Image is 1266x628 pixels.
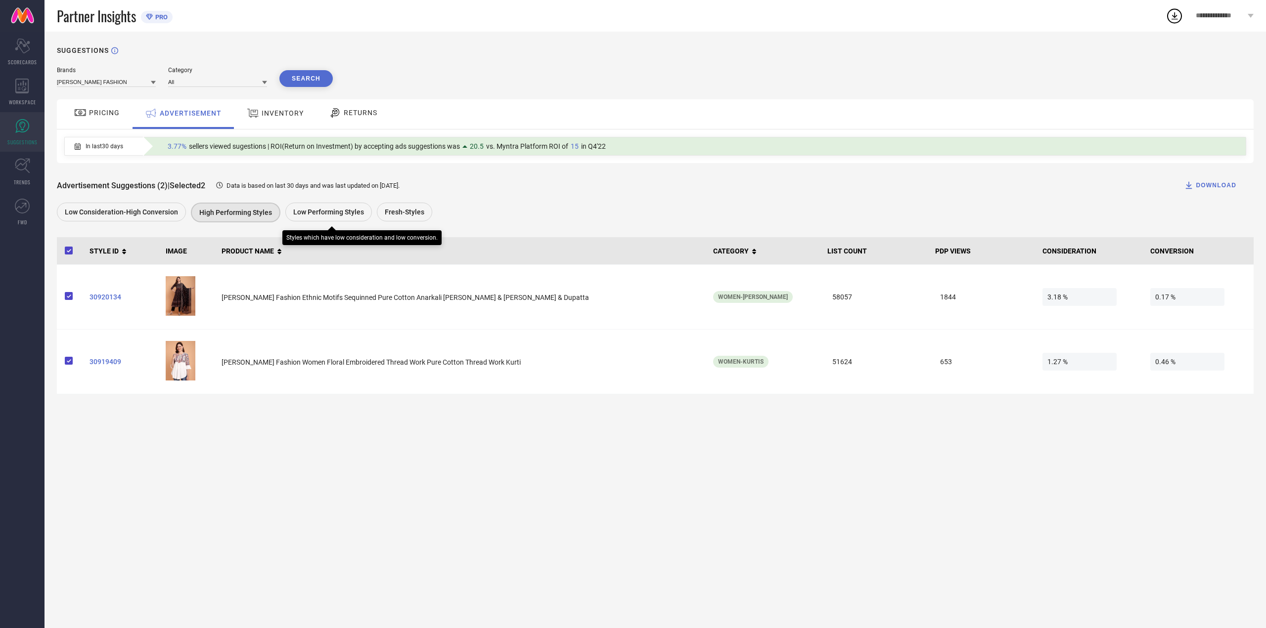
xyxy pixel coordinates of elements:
[86,143,123,150] span: In last 30 days
[86,237,162,265] th: STYLE ID
[199,209,272,216] span: High Performing Styles
[262,109,304,117] span: INVENTORY
[89,109,120,117] span: PRICING
[1039,237,1146,265] th: CONSIDERATION
[1042,288,1117,306] span: 3.18 %
[1042,353,1117,371] span: 1.27 %
[827,353,902,371] span: 51624
[571,142,579,150] span: 15
[293,208,364,216] span: Low Performing Styles
[170,181,205,190] span: Selected 2
[1172,175,1249,195] button: DOWNLOAD
[218,237,709,265] th: PRODUCT NAME
[90,293,158,301] a: 30920134
[168,181,170,190] span: |
[57,181,168,190] span: Advertisement Suggestions (2)
[935,288,1009,306] span: 1844
[718,293,788,300] span: Women-[PERSON_NAME]
[222,358,521,366] span: [PERSON_NAME] Fashion Women Floral Embroidered Thread Work Pure Cotton Thread Work Kurti
[14,178,31,186] span: TRENDS
[90,358,158,366] a: 30919409
[827,288,902,306] span: 58057
[1150,288,1224,306] span: 0.17 %
[931,237,1039,265] th: PDP VIEWS
[168,67,267,74] div: Category
[57,67,156,74] div: Brands
[166,276,195,316] img: ALHOZtDx_04ed6bf0ae7441cd997f657d55bb6b7c.jpg
[166,341,195,380] img: exw4gcki_9c80536e2c414161968c54dcabe7317a.jpg
[160,109,222,117] span: ADVERTISEMENT
[8,58,37,66] span: SCORECARDS
[385,208,424,216] span: Fresh-Styles
[153,13,168,21] span: PRO
[581,142,606,150] span: in Q4'22
[935,353,1009,371] span: 653
[163,140,611,153] div: Percentage of sellers who have viewed suggestions for the current Insight Type
[1146,237,1254,265] th: CONVERSION
[709,237,824,265] th: CATEGORY
[1150,353,1224,371] span: 0.46 %
[226,182,400,189] span: Data is based on last 30 days and was last updated on [DATE] .
[279,70,333,87] button: Search
[18,218,27,226] span: FWD
[65,208,178,216] span: Low Consideration-High Conversion
[344,109,377,117] span: RETURNS
[222,293,589,301] span: [PERSON_NAME] Fashion Ethnic Motifs Sequinned Pure Cotton Anarkali [PERSON_NAME] & [PERSON_NAME] ...
[168,142,186,150] span: 3.77%
[7,138,38,146] span: SUGGESTIONS
[57,46,109,54] h1: SUGGESTIONS
[1166,7,1183,25] div: Open download list
[57,6,136,26] span: Partner Insights
[162,237,218,265] th: IMAGE
[1184,180,1236,190] div: DOWNLOAD
[718,358,764,365] span: Women-Kurtis
[486,142,568,150] span: vs. Myntra Platform ROI of
[470,142,484,150] span: 20.5
[9,98,36,106] span: WORKSPACE
[823,237,931,265] th: LIST COUNT
[189,142,460,150] span: sellers viewed sugestions | ROI(Return on Investment) by accepting ads suggestions was
[286,234,438,241] div: Styles which have low consideration and low conversion.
